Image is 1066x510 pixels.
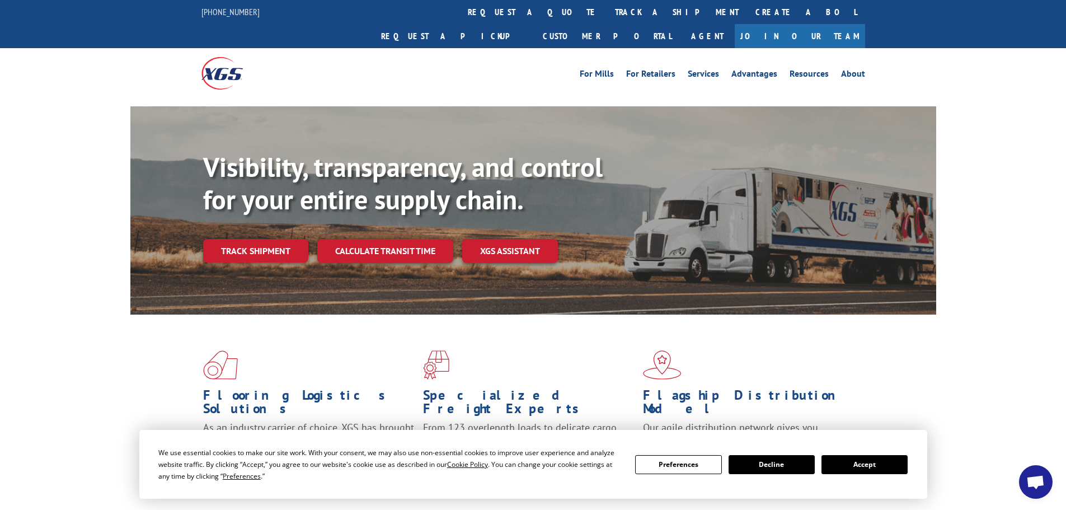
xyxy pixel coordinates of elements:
[729,455,815,474] button: Decline
[201,6,260,17] a: [PHONE_NUMBER]
[423,421,635,471] p: From 123 overlength loads to delicate cargo, our experienced staff knows the best way to move you...
[203,350,238,380] img: xgs-icon-total-supply-chain-intelligence-red
[735,24,865,48] a: Join Our Team
[373,24,534,48] a: Request a pickup
[841,69,865,82] a: About
[203,149,603,217] b: Visibility, transparency, and control for your entire supply chain.
[423,389,635,421] h1: Specialized Freight Experts
[223,471,261,481] span: Preferences
[626,69,675,82] a: For Retailers
[643,389,854,421] h1: Flagship Distribution Model
[139,430,927,499] div: Cookie Consent Prompt
[821,455,908,474] button: Accept
[203,239,308,263] a: Track shipment
[203,421,414,461] span: As an industry carrier of choice, XGS has brought innovation and dedication to flooring logistics...
[447,460,488,469] span: Cookie Policy
[462,239,558,263] a: XGS ASSISTANT
[731,69,777,82] a: Advantages
[643,421,849,447] span: Our agile distribution network gives you nationwide inventory management on demand.
[423,350,449,380] img: xgs-icon-focused-on-flooring-red
[534,24,680,48] a: Customer Portal
[790,69,829,82] a: Resources
[1019,465,1053,499] a: Open chat
[635,455,721,474] button: Preferences
[158,447,622,482] div: We use essential cookies to make our site work. With your consent, we may also use non-essential ...
[643,350,682,380] img: xgs-icon-flagship-distribution-model-red
[688,69,719,82] a: Services
[203,389,415,421] h1: Flooring Logistics Solutions
[680,24,735,48] a: Agent
[317,239,453,263] a: Calculate transit time
[580,69,614,82] a: For Mills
